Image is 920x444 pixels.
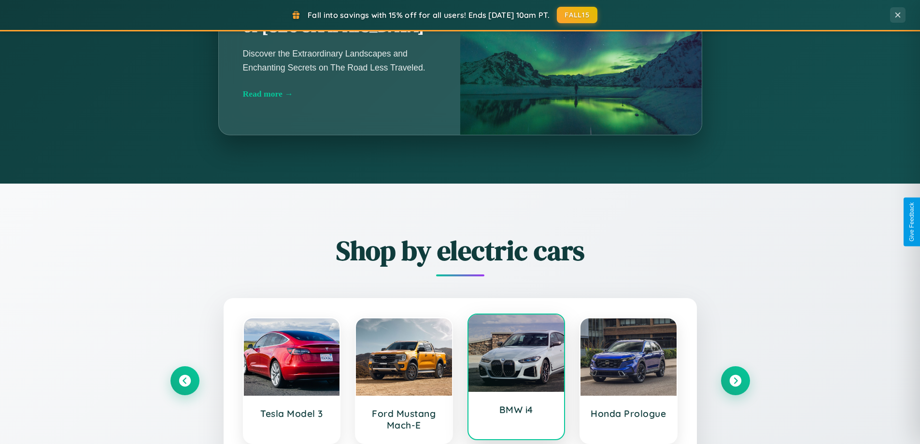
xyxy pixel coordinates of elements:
[366,408,442,431] h3: Ford Mustang Mach-E
[254,408,330,419] h3: Tesla Model 3
[557,7,597,23] button: FALL15
[243,89,436,99] div: Read more →
[908,202,915,242] div: Give Feedback
[243,47,436,74] p: Discover the Extraordinary Landscapes and Enchanting Secrets on The Road Less Traveled.
[170,232,750,269] h2: Shop by electric cars
[308,10,550,20] span: Fall into savings with 15% off for all users! Ends [DATE] 10am PT.
[590,408,667,419] h3: Honda Prologue
[478,404,555,415] h3: BMW i4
